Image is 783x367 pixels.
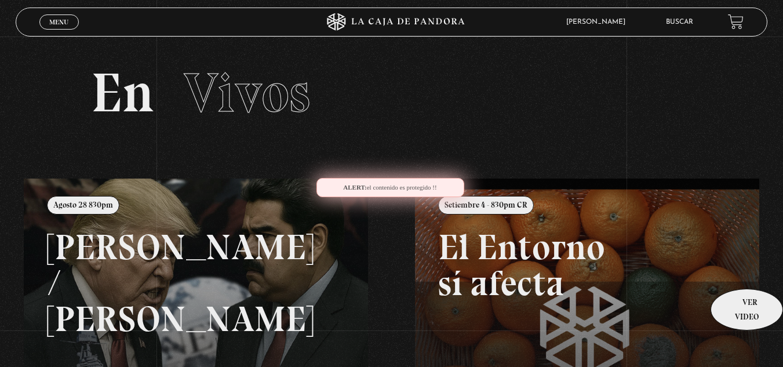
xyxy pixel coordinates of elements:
span: Menu [49,19,68,26]
a: View your shopping cart [728,14,744,30]
span: [PERSON_NAME] [560,19,637,26]
span: Alert: [343,184,366,191]
span: Vivos [184,60,310,126]
span: Cerrar [45,28,72,36]
h2: En [91,66,693,121]
a: Buscar [666,19,693,26]
div: el contenido es protegido !! [316,178,464,197]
